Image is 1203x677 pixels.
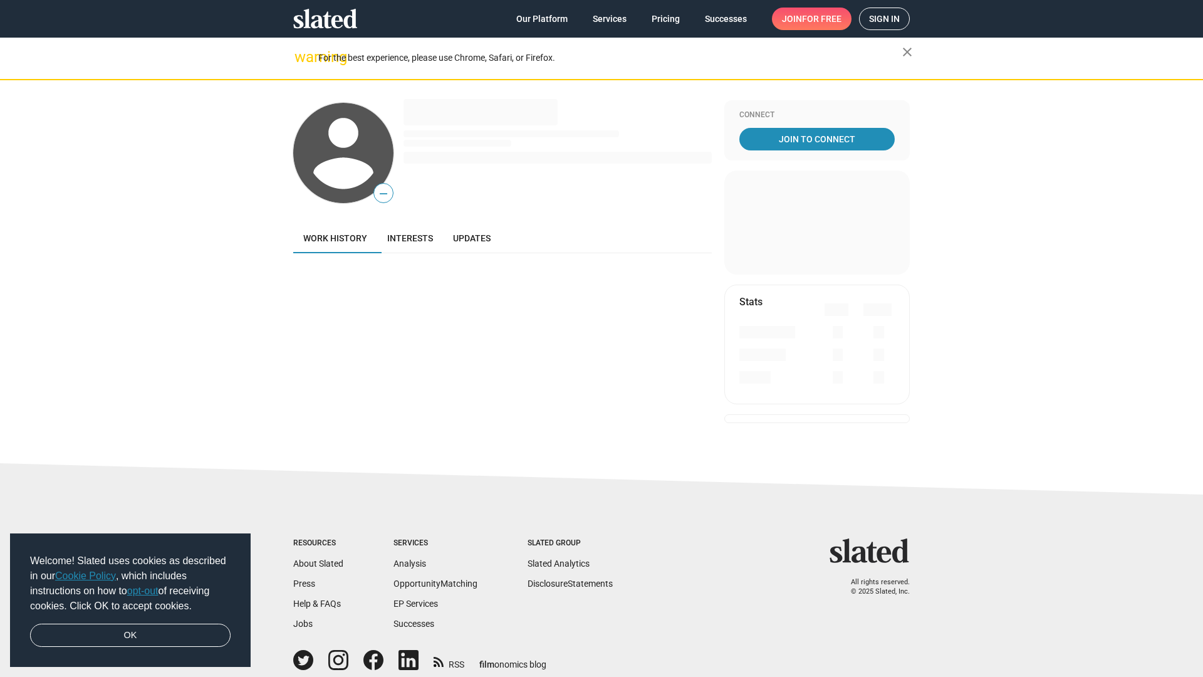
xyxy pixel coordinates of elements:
[374,186,393,202] span: —
[739,128,895,150] a: Join To Connect
[782,8,841,30] span: Join
[528,579,613,589] a: DisclosureStatements
[127,585,159,596] a: opt-out
[318,50,902,66] div: For the best experience, please use Chrome, Safari, or Firefox.
[652,8,680,30] span: Pricing
[479,649,546,671] a: filmonomics blog
[55,570,116,581] a: Cookie Policy
[293,223,377,253] a: Work history
[30,554,231,614] span: Welcome! Slated uses cookies as described in our , which includes instructions on how to of recei...
[30,624,231,648] a: dismiss cookie message
[303,233,367,243] span: Work history
[293,559,343,569] a: About Slated
[583,8,637,30] a: Services
[802,8,841,30] span: for free
[772,8,851,30] a: Joinfor free
[393,538,477,548] div: Services
[453,233,491,243] span: Updates
[739,295,763,308] mat-card-title: Stats
[393,559,426,569] a: Analysis
[593,8,627,30] span: Services
[516,8,568,30] span: Our Platform
[434,651,464,671] a: RSS
[739,110,895,120] div: Connect
[377,223,443,253] a: Interests
[387,233,433,243] span: Interests
[695,8,757,30] a: Successes
[293,599,341,609] a: Help & FAQs
[293,579,315,589] a: Press
[705,8,747,30] span: Successes
[393,619,434,629] a: Successes
[293,619,313,629] a: Jobs
[869,8,900,29] span: Sign in
[443,223,501,253] a: Updates
[528,538,613,548] div: Slated Group
[859,8,910,30] a: Sign in
[10,533,251,668] div: cookieconsent
[393,599,438,609] a: EP Services
[479,659,494,669] span: film
[528,559,590,569] a: Slated Analytics
[900,45,915,60] mat-icon: close
[506,8,578,30] a: Our Platform
[393,579,477,589] a: OpportunityMatching
[838,578,910,596] p: All rights reserved. © 2025 Slated, Inc.
[742,128,892,150] span: Join To Connect
[642,8,690,30] a: Pricing
[293,538,343,548] div: Resources
[294,50,310,65] mat-icon: warning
